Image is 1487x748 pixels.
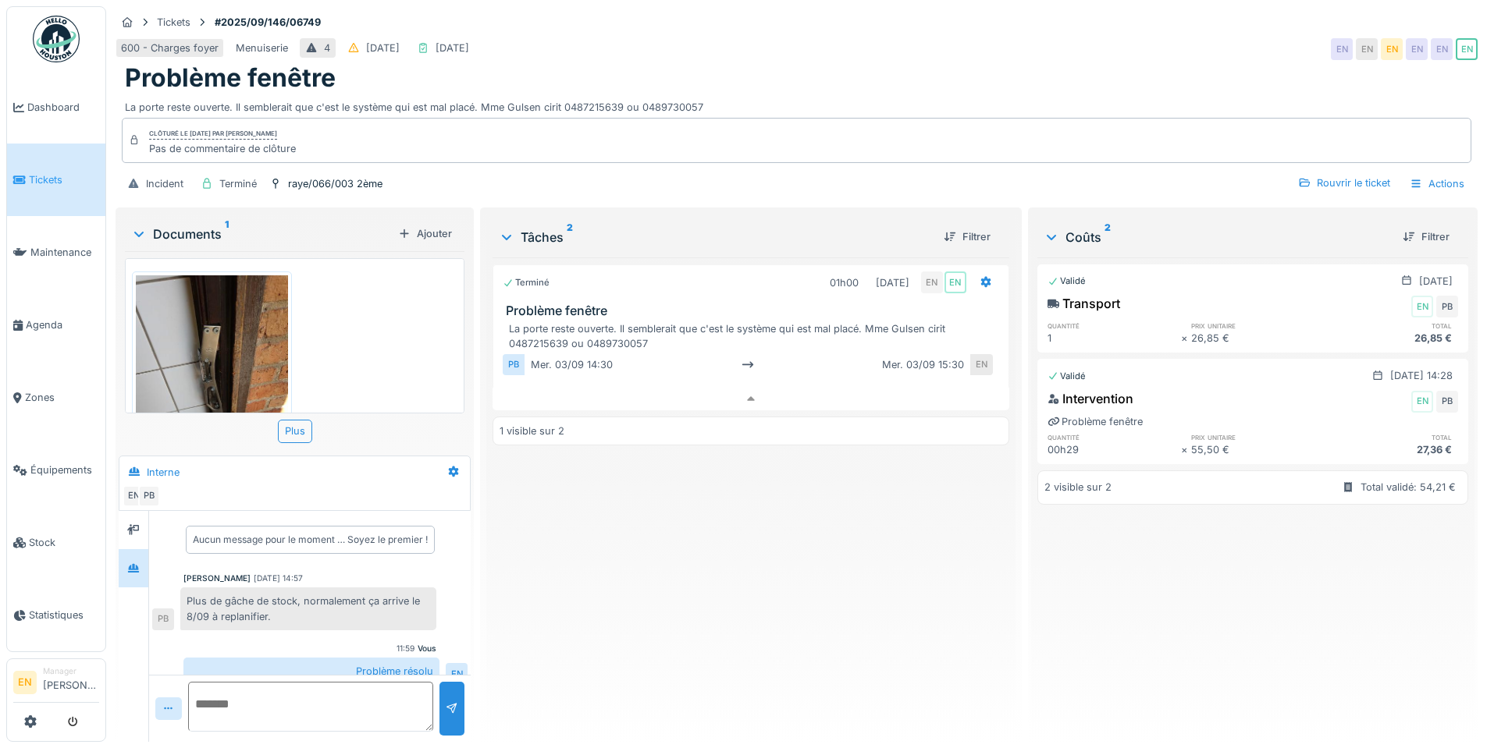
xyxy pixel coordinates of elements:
div: EN [1456,38,1478,60]
strong: #2025/09/146/06749 [208,15,327,30]
div: 26,85 € [1325,331,1458,346]
div: [PERSON_NAME] [183,573,251,584]
div: EN [1411,296,1433,317]
sup: 1 [225,225,229,243]
span: Stock [29,535,99,550]
div: Coûts [1044,228,1390,246]
div: Plus de gâche de stock, normalement ça arrive le 8/09 à replanifier. [180,587,436,629]
div: PB [138,485,160,507]
sup: 2 [1105,228,1111,246]
div: Plus [278,420,312,442]
div: Actions [1403,172,1471,195]
h6: total [1325,321,1458,331]
span: Maintenance [30,245,99,260]
div: 26,85 € [1191,331,1325,346]
div: [DATE] [436,41,469,55]
div: [DATE] [876,275,909,290]
div: 1 visible sur 2 [500,424,564,438]
sup: 2 [567,228,573,246]
div: EN [1381,38,1403,60]
div: 2 visible sur 2 [1044,480,1112,495]
img: bpgt5zgvh6w3yn6vwhctkik5815w [136,275,288,477]
div: 4 [324,41,330,55]
div: Ajouter [392,223,458,244]
div: Clôturé le [DATE] par [PERSON_NAME] [149,129,277,140]
div: Total validé: 54,21 € [1361,480,1456,495]
span: Statistiques [29,608,99,622]
a: Tickets [7,144,105,216]
div: La porte reste ouverte. Il semblerait que c'est le système qui est mal placé. Mme Gulsen cirit 04... [125,94,1468,115]
div: 55,50 € [1191,442,1325,457]
div: 01h00 [830,275,859,290]
div: Terminé [503,276,550,289]
div: Validé [1048,370,1086,383]
div: × [1181,331,1191,346]
div: PB [1436,391,1458,413]
img: Badge_color-CXgf-gQk.svg [33,16,80,62]
div: PB [152,608,174,630]
div: EN [1331,38,1353,60]
div: Filtrer [1396,226,1456,247]
div: EN [944,271,966,293]
h6: quantité [1048,432,1181,442]
div: 1 [1048,331,1181,346]
div: Tickets [157,15,190,30]
h6: prix unitaire [1191,321,1325,331]
a: EN Manager[PERSON_NAME] [13,665,99,703]
li: [PERSON_NAME] [43,665,99,699]
div: Rouvrir le ticket [1292,172,1396,193]
span: Agenda [26,317,99,332]
div: [DATE] 14:28 [1390,368,1453,383]
div: mer. 03/09 14:30 mer. 03/09 15:30 [525,354,970,375]
div: [DATE] 14:57 [254,573,303,584]
div: La porte reste ouverte. Il semblerait que c'est le système qui est mal placé. Mme Gulsen cirit 04... [509,321,998,351]
div: Validé [1048,275,1086,288]
h6: prix unitaire [1191,432,1325,442]
div: EN [1356,38,1378,60]
div: [DATE] [366,41,400,55]
div: PB [1436,296,1458,317]
div: Pas de commentaire de clôture [149,141,296,156]
div: Documents [131,225,392,243]
div: Incident [146,176,183,191]
div: PB [503,354,525,375]
div: EN [1406,38,1428,60]
a: Zones [7,361,105,434]
div: Tâches [499,228,930,246]
div: Problème résolu [183,658,439,685]
div: Menuiserie [236,41,288,55]
li: EN [13,671,37,694]
h3: Problème fenêtre [506,303,1001,318]
div: EN [1411,391,1433,413]
a: Agenda [7,289,105,361]
a: Statistiques [7,579,105,651]
a: Équipements [7,434,105,506]
h6: total [1325,432,1458,442]
div: Problème fenêtre [1048,414,1143,429]
div: Intervention [1048,389,1133,408]
div: raye/066/003 2ème [288,176,382,191]
div: EN [446,663,468,685]
div: Transport [1048,294,1120,313]
div: EN [123,485,144,507]
div: Interne [147,465,180,480]
span: Tickets [29,172,99,187]
a: Stock [7,506,105,579]
div: EN [1431,38,1453,60]
div: Aucun message pour le moment … Soyez le premier ! [193,533,428,547]
div: Manager [43,665,99,677]
span: Zones [25,390,99,405]
div: 600 - Charges foyer [121,41,219,55]
div: 27,36 € [1325,442,1458,457]
div: 00h29 [1048,442,1181,457]
div: × [1181,442,1191,457]
div: [DATE] [1419,274,1453,289]
a: Maintenance [7,216,105,289]
div: 11:59 [397,643,414,654]
span: Dashboard [27,100,99,115]
div: Terminé [219,176,257,191]
div: Filtrer [937,226,997,247]
h1: Problème fenêtre [125,63,336,93]
div: EN [971,354,993,375]
span: Équipements [30,463,99,477]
